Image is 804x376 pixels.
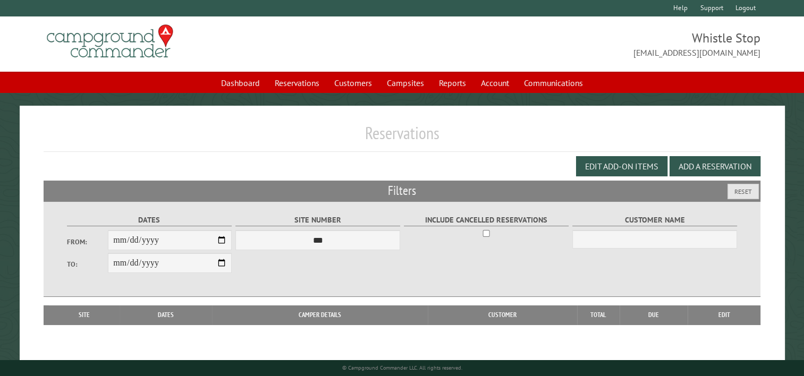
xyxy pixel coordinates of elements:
a: Account [475,73,515,93]
label: Dates [67,214,232,226]
span: Whistle Stop [EMAIL_ADDRESS][DOMAIN_NAME] [402,29,761,59]
label: Include Cancelled Reservations [404,214,569,226]
th: Camper Details [212,305,428,324]
label: From: [67,237,108,247]
a: Customers [328,73,378,93]
img: Campground Commander [44,21,176,62]
a: Communications [518,73,589,93]
small: © Campground Commander LLC. All rights reserved. [342,364,462,371]
button: Edit Add-on Items [576,156,667,176]
a: Reservations [268,73,326,93]
a: Dashboard [215,73,266,93]
label: Customer Name [572,214,738,226]
button: Reset [727,184,759,199]
a: Reports [433,73,472,93]
h2: Filters [44,181,760,201]
th: Edit [688,305,760,324]
h1: Reservations [44,123,760,152]
th: Dates [120,305,212,324]
label: Site Number [235,214,401,226]
button: Add a Reservation [670,156,760,176]
th: Site [49,305,120,324]
label: To: [67,259,108,269]
th: Customer [428,305,577,324]
a: Campsites [380,73,430,93]
th: Due [620,305,688,324]
th: Total [577,305,620,324]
